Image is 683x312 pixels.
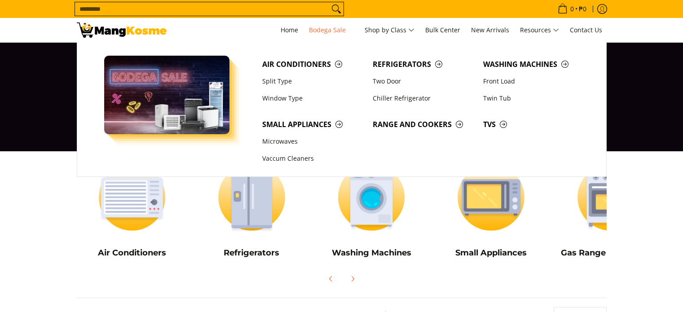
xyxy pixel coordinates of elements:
a: Range and Cookers [368,116,479,133]
button: Search [329,2,344,16]
a: Chiller Refrigerator [368,90,479,107]
span: Washing Machines [483,59,585,70]
img: Refrigerators [196,156,307,239]
a: Vaccum Cleaners [258,150,368,167]
span: Refrigerators [373,59,474,70]
span: TVs [483,119,585,130]
a: Shop by Class [360,18,419,42]
span: Bulk Center [425,26,460,34]
span: Shop by Class [365,25,414,36]
span: ₱0 [577,6,588,12]
a: Bodega Sale [304,18,358,42]
a: New Arrivals [467,18,514,42]
nav: Main Menu [176,18,607,42]
a: Cookers Gas Range and Cookers [555,156,666,264]
a: Contact Us [565,18,607,42]
a: Window Type [258,90,368,107]
a: Microwaves [258,133,368,150]
a: Washing Machines [479,56,589,73]
span: Bodega Sale [309,25,354,36]
img: Small Appliances [436,156,546,239]
h5: Air Conditioners [77,248,188,258]
img: Bodega Sale [104,56,230,134]
button: Next [343,269,362,289]
a: Split Type [258,73,368,90]
img: Bodega Sale l Mang Kosme: Cost-Efficient &amp; Quality Home Appliances [77,22,167,38]
a: Air Conditioners [258,56,368,73]
button: Previous [321,269,341,289]
a: Resources [516,18,564,42]
a: Air Conditioners Air Conditioners [77,156,188,264]
span: Resources [520,25,559,36]
span: Range and Cookers [373,119,474,130]
a: Refrigerators Refrigerators [196,156,307,264]
h5: Gas Range and Cookers [555,248,666,258]
span: Small Appliances [262,119,364,130]
a: Two Door [368,73,479,90]
img: Washing Machines [316,156,427,239]
span: • [555,4,589,14]
img: Cookers [555,156,666,239]
span: Air Conditioners [262,59,364,70]
span: New Arrivals [471,26,509,34]
a: Refrigerators [368,56,479,73]
img: Air Conditioners [77,156,188,239]
a: Home [276,18,303,42]
h5: Refrigerators [196,248,307,258]
h5: Small Appliances [436,248,546,258]
a: TVs [479,116,589,133]
a: Small Appliances Small Appliances [436,156,546,264]
span: Contact Us [570,26,602,34]
a: Front Load [479,73,589,90]
a: Bulk Center [421,18,465,42]
span: 0 [569,6,575,12]
a: Washing Machines Washing Machines [316,156,427,264]
a: Twin Tub [479,90,589,107]
a: Small Appliances [258,116,368,133]
span: Home [281,26,298,34]
h5: Washing Machines [316,248,427,258]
